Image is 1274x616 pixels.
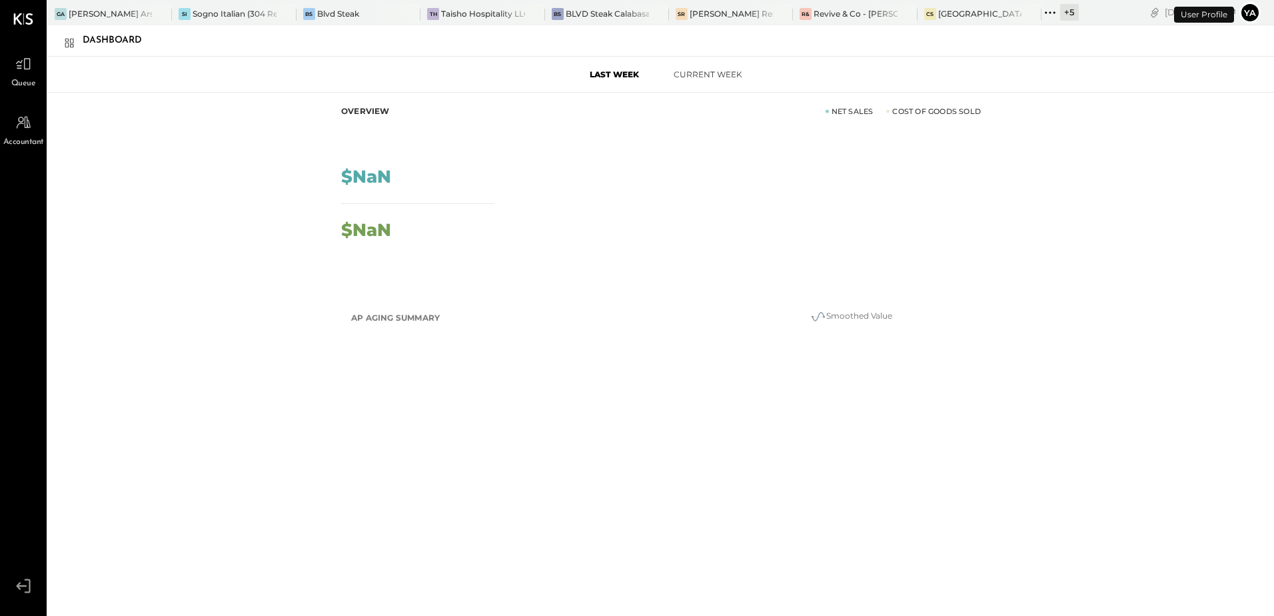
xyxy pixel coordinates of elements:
[83,30,155,51] div: Dashboard
[552,8,564,20] div: BS
[1239,2,1261,23] button: ya
[1174,7,1234,23] div: User Profile
[800,8,812,20] div: R&
[1,110,46,149] a: Accountant
[568,63,661,85] button: Last Week
[303,8,315,20] div: BS
[924,8,936,20] div: CS
[1,51,46,90] a: Queue
[341,168,391,185] div: $NaN
[826,106,874,117] div: Net Sales
[814,8,897,19] div: Revive & Co - [PERSON_NAME]
[1165,6,1236,19] div: [DATE]
[341,221,391,239] div: $NaN
[938,8,1021,19] div: [GEOGRAPHIC_DATA][PERSON_NAME]
[193,8,276,19] div: Sogno Italian (304 Restaurant)
[566,8,649,19] div: BLVD Steak Calabasas
[690,8,773,19] div: [PERSON_NAME] Restaurant & Deli
[11,78,36,90] span: Queue
[317,8,359,19] div: Blvd Steak
[3,137,44,149] span: Accountant
[179,8,191,20] div: SI
[427,8,439,20] div: TH
[1060,4,1079,21] div: + 5
[351,306,440,330] h2: AP Aging Summary
[69,8,152,19] div: [PERSON_NAME] Arso
[676,8,688,20] div: SR
[341,106,390,117] div: Overview
[886,106,981,117] div: Cost of Goods Sold
[55,8,67,20] div: GA
[718,309,984,325] div: Smoothed Value
[1148,5,1161,19] div: copy link
[661,63,754,85] button: Current Week
[441,8,524,19] div: Taisho Hospitality LLC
